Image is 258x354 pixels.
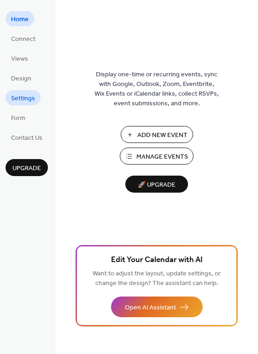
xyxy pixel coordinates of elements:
span: Connect [11,34,35,44]
a: Home [6,11,34,26]
button: Manage Events [120,148,193,165]
span: Manage Events [136,152,188,162]
span: Display one-time or recurring events, sync with Google, Outlook, Zoom, Eventbrite, Wix Events or ... [94,70,219,108]
a: Connect [6,31,41,46]
span: Home [11,15,29,24]
span: Upgrade [12,164,41,173]
button: Upgrade [6,159,48,176]
span: Want to adjust the layout, update settings, or change the design? The assistant can help. [93,268,221,290]
span: 🚀 Upgrade [131,179,182,191]
a: Design [6,70,37,86]
span: Edit Your Calendar with AI [111,254,203,267]
a: Views [6,51,34,66]
a: Contact Us [6,130,48,145]
a: Settings [6,90,41,105]
span: Open AI Assistant [125,303,176,313]
button: 🚀 Upgrade [125,176,188,193]
button: Open AI Assistant [111,297,203,317]
span: Design [11,74,31,84]
span: Contact Us [11,133,42,143]
button: Add New Event [121,126,193,143]
span: Form [11,114,25,123]
span: Views [11,54,28,64]
a: Form [6,110,31,125]
span: Settings [11,94,35,103]
span: Add New Event [137,131,188,140]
